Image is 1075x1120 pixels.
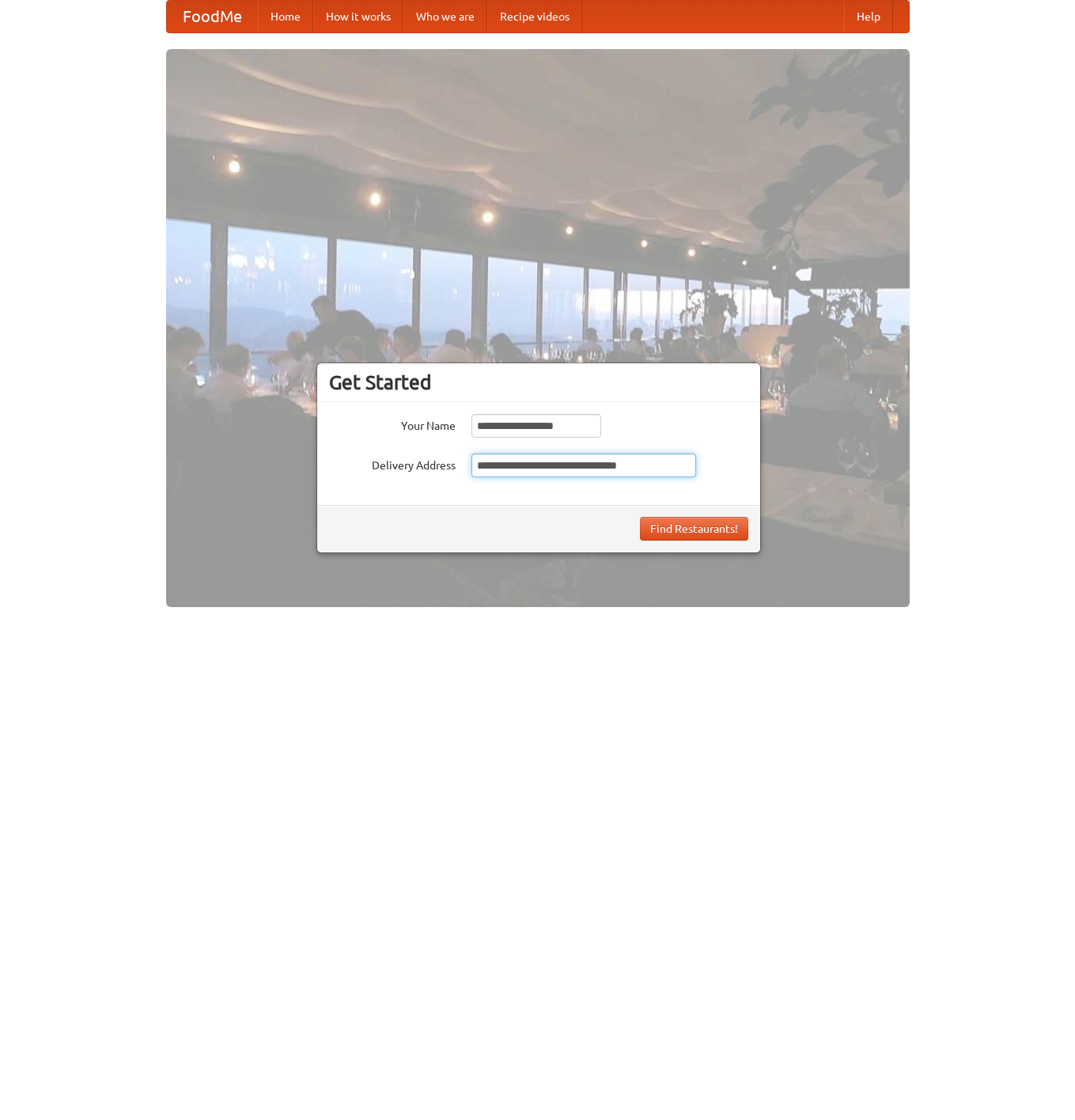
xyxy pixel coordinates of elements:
h3: Get Started [329,370,748,394]
a: How it works [313,1,403,32]
a: Recipe videos [487,1,582,32]
label: Delivery Address [329,454,456,473]
a: Home [258,1,313,32]
a: Who we are [403,1,487,32]
a: Help [844,1,893,32]
button: Find Restaurants! [640,517,748,541]
a: FoodMe [167,1,258,32]
label: Your Name [329,414,456,434]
